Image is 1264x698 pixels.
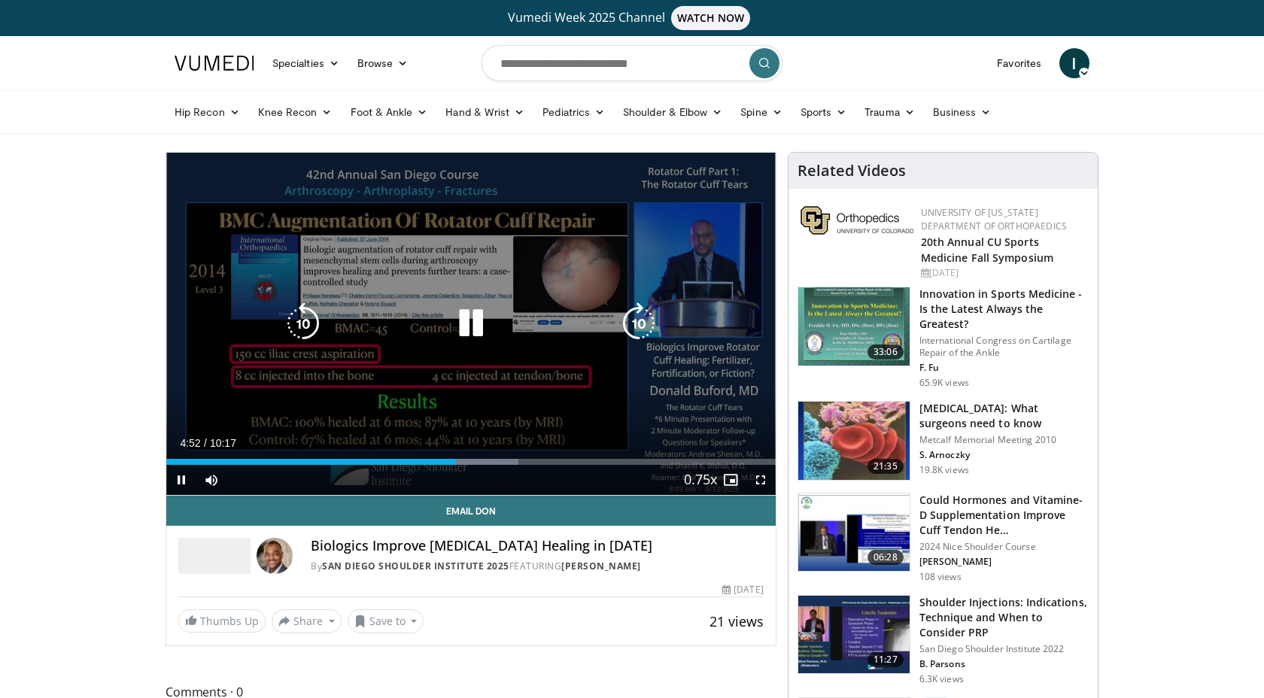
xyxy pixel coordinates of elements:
[263,48,348,78] a: Specialties
[792,97,856,127] a: Sports
[919,464,969,476] p: 19.8K views
[166,153,776,496] video-js: Video Player
[919,571,962,583] p: 108 views
[798,287,910,366] img: Title_Dublin_VuMedi_1.jpg.150x105_q85_crop-smart_upscale.jpg
[919,493,1089,538] h3: Could Hormones and Vitamine-D Supplementation Improve Cuff Tendon He…
[919,401,1089,431] h3: [MEDICAL_DATA]: What surgeons need to know
[919,541,1089,553] p: 2024 Nice Shoulder Course
[716,465,746,495] button: Enable picture-in-picture mode
[1059,48,1089,78] a: I
[166,465,196,495] button: Pause
[166,459,776,465] div: Progress Bar
[921,235,1053,265] a: 20th Annual CU Sports Medicine Fall Symposium
[249,97,342,127] a: Knee Recon
[919,362,1089,374] p: F. Fu
[919,595,1089,640] h3: Shoulder Injections: Indications, Technique and When to Consider PRP
[177,6,1087,30] a: Vumedi Week 2025 ChannelWATCH NOW
[855,97,924,127] a: Trauma
[919,287,1089,332] h3: Innovation in Sports Medicine - Is the Latest Always the Greatest?
[801,206,913,235] img: 355603a8-37da-49b6-856f-e00d7e9307d3.png.150x105_q85_autocrop_double_scale_upscale_version-0.2.png
[272,609,342,633] button: Share
[709,612,764,630] span: 21 views
[196,465,226,495] button: Mute
[311,538,764,554] h4: Biologics Improve [MEDICAL_DATA] Healing in [DATE]
[533,97,614,127] a: Pediatrics
[798,493,1089,583] a: 06:28 Could Hormones and Vitamine-D Supplementation Improve Cuff Tendon He… 2024 Nice Shoulder Co...
[919,335,1089,359] p: International Congress on Cartilage Repair of the Ankle
[798,493,910,572] img: 17de1c7f-59a1-4573-aa70-5b679b1889c6.150x105_q85_crop-smart_upscale.jpg
[166,97,249,127] a: Hip Recon
[348,48,418,78] a: Browse
[867,652,904,667] span: 11:27
[342,97,437,127] a: Foot & Ankle
[166,496,776,526] a: Email Don
[919,377,969,389] p: 65.9K views
[867,459,904,474] span: 21:35
[180,437,200,449] span: 4:52
[178,609,266,633] a: Thumbs Up
[348,609,424,633] button: Save to
[919,449,1089,461] p: S. Arnoczky
[685,465,716,495] button: Playback Rate
[178,538,251,574] img: San Diego Shoulder Institute 2025
[798,402,910,480] img: plasma_3.png.150x105_q85_crop-smart_upscale.jpg
[798,401,1089,481] a: 21:35 [MEDICAL_DATA]: What surgeons need to know Metcalf Memorial Meeting 2010 S. Arnoczky 19.8K ...
[311,560,764,573] div: By FEATURING
[867,550,904,565] span: 06:28
[561,560,641,572] a: [PERSON_NAME]
[322,560,509,572] a: San Diego Shoulder Institute 2025
[921,266,1086,280] div: [DATE]
[175,56,254,71] img: VuMedi Logo
[919,434,1089,446] p: Metcalf Memorial Meeting 2010
[924,97,1001,127] a: Business
[204,437,207,449] span: /
[798,596,910,674] img: 0c794cab-9135-4761-9c1d-251fe1ec8b0b.150x105_q85_crop-smart_upscale.jpg
[482,45,782,81] input: Search topics, interventions
[614,97,731,127] a: Shoulder & Elbow
[867,344,904,360] span: 33:06
[722,583,763,596] div: [DATE]
[746,465,776,495] button: Fullscreen
[671,6,751,30] span: WATCH NOW
[988,48,1050,78] a: Favorites
[210,437,236,449] span: 10:17
[257,538,293,574] img: Avatar
[731,97,791,127] a: Spine
[919,658,1089,670] p: B. Parsons
[919,556,1089,568] p: [PERSON_NAME]
[798,287,1089,389] a: 33:06 Innovation in Sports Medicine - Is the Latest Always the Greatest? International Congress o...
[919,673,964,685] p: 6.3K views
[798,162,906,180] h4: Related Videos
[436,97,533,127] a: Hand & Wrist
[798,595,1089,685] a: 11:27 Shoulder Injections: Indications, Technique and When to Consider PRP San Diego Shoulder Ins...
[919,643,1089,655] p: San Diego Shoulder Institute 2022
[921,206,1067,232] a: University of [US_STATE] Department of Orthopaedics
